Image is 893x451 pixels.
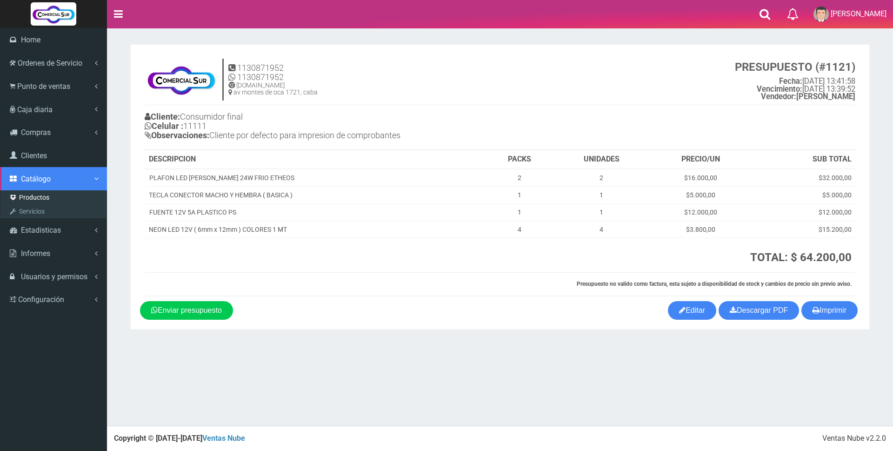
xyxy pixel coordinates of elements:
td: 2 [553,169,650,187]
span: Compras [21,128,51,137]
span: [PERSON_NAME] [831,9,886,18]
td: 4 [485,221,553,238]
td: 4 [553,221,650,238]
span: Estadisticas [21,226,61,235]
td: $3.800,00 [650,221,752,238]
h4: 1130871952 1130871952 [228,63,318,82]
img: Logo grande [31,2,76,26]
b: [PERSON_NAME] [761,92,855,101]
div: Ventas Nube v2.2.0 [822,433,886,444]
td: $5.000,00 [752,186,855,203]
strong: Presupuesto no valido como factura, esta sujeto a disponibilidad de stock y cambios de precio sin... [577,281,852,287]
strong: PRESUPUESTO (#1121) [735,61,855,74]
a: Descargar PDF [719,301,799,320]
span: Punto de ventas [17,82,70,91]
td: $15.200,00 [752,221,855,238]
span: Usuarios y permisos [21,272,87,281]
h4: Consumidor final 11111 Cliente por defecto para impresion de comprobantes [145,110,500,144]
th: PRECIO/UN [650,150,752,169]
a: Enviar presupuesto [140,301,233,320]
img: User Image [813,7,829,22]
th: DESCRIPCION [145,150,485,169]
small: [DATE] 13:41:58 [DATE] 13:39:52 [735,61,855,101]
td: $12.000,00 [650,203,752,221]
strong: Copyright © [DATE]-[DATE] [114,434,245,443]
span: Informes [21,249,50,258]
a: Productos [3,190,107,204]
td: PLAFON LED [PERSON_NAME] 24W FRIO ETHEOS [145,169,485,187]
img: Z [145,61,218,98]
span: Home [21,35,40,44]
td: 2 [485,169,553,187]
td: $12.000,00 [752,203,855,221]
span: Ordenes de Servicio [18,59,82,67]
td: $16.000,00 [650,169,752,187]
td: 1 [553,203,650,221]
span: Enviar presupuesto [158,306,222,314]
th: PACKS [485,150,553,169]
b: Observaciones: [145,130,209,140]
strong: Fecha: [779,77,802,86]
span: Catálogo [21,175,51,183]
strong: TOTAL: $ 64.200,00 [750,251,852,264]
a: Servicios [3,204,107,218]
td: $32.000,00 [752,169,855,187]
th: SUB TOTAL [752,150,855,169]
b: Cliente: [145,112,180,121]
td: 1 [485,186,553,203]
td: TECLA CONECTOR MACHO Y HEMBRA ( BASICA ) [145,186,485,203]
button: Imprimir [801,301,858,320]
strong: Vencimiento: [757,85,802,94]
span: Caja diaria [17,105,53,114]
td: 1 [553,186,650,203]
td: $5.000,00 [650,186,752,203]
span: Configuración [18,295,64,304]
a: Editar [668,301,716,320]
th: UNIDADES [553,150,650,169]
strong: Vendedor: [761,92,796,101]
a: Ventas Nube [202,434,245,443]
h5: [DOMAIN_NAME] av montes de oca 1721, caba [228,82,318,96]
td: NEON LED 12V ( 6mm x 12mm ) COLORES 1 MT [145,221,485,238]
td: 1 [485,203,553,221]
b: Celular : [145,121,183,131]
span: Clientes [21,151,47,160]
td: FUENTE 12V 5A PLASTICO PS [145,203,485,221]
